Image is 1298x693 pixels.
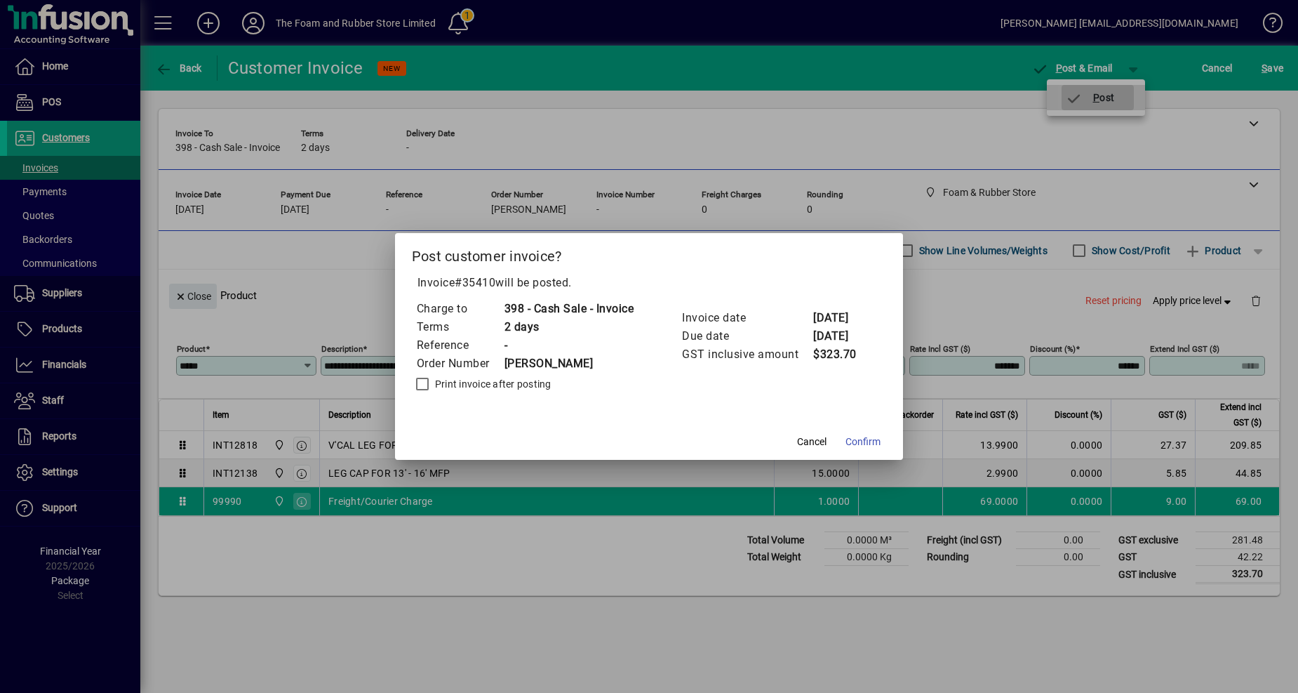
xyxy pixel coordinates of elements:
span: #35410 [455,276,495,289]
span: Confirm [845,435,881,449]
td: Reference [416,336,504,355]
td: $323.70 [812,345,869,364]
td: [PERSON_NAME] [504,355,634,373]
td: [DATE] [812,327,869,345]
td: 2 days [504,318,634,336]
h2: Post customer invoice? [395,233,904,274]
td: Terms [416,318,504,336]
td: 398 - Cash Sale - Invoice [504,300,634,318]
span: Cancel [797,435,827,449]
td: Invoice date [681,309,812,327]
p: Invoice will be posted . [412,275,887,291]
button: Cancel [789,429,834,454]
td: - [504,336,634,355]
td: Charge to [416,300,504,318]
td: Due date [681,327,812,345]
td: GST inclusive amount [681,345,812,364]
td: Order Number [416,355,504,373]
button: Confirm [840,429,886,454]
td: [DATE] [812,309,869,327]
label: Print invoice after posting [432,377,551,391]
